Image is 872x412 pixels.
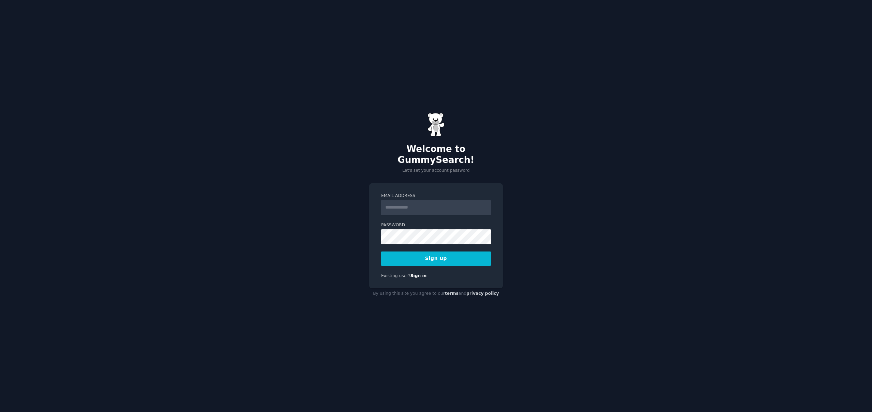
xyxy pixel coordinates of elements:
a: terms [445,291,458,296]
a: privacy policy [466,291,499,296]
button: Sign up [381,251,491,266]
a: Sign in [410,273,427,278]
label: Email Address [381,193,491,199]
p: Let's set your account password [369,168,503,174]
label: Password [381,222,491,228]
div: By using this site you agree to our and [369,288,503,299]
img: Gummy Bear [427,113,445,137]
span: Existing user? [381,273,410,278]
h2: Welcome to GummySearch! [369,144,503,165]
